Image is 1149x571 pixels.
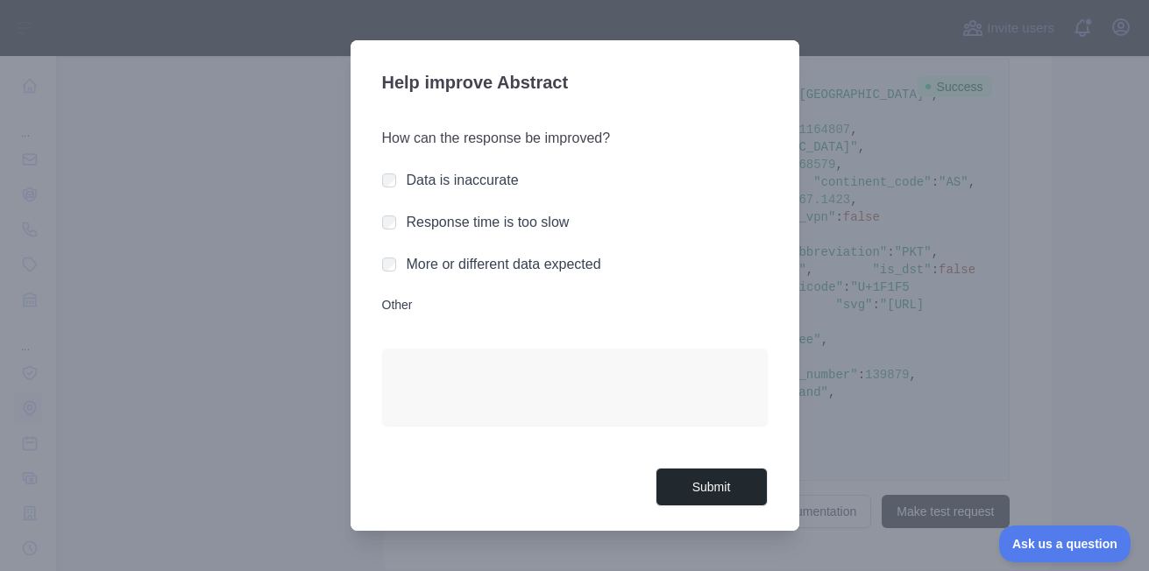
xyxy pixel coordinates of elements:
[382,61,768,107] h3: Help improve Abstract
[382,296,768,314] label: Other
[407,173,519,187] label: Data is inaccurate
[999,525,1131,562] iframe: Toggle Customer Support
[407,215,570,229] label: Response time is too slow
[407,257,601,271] label: More or different data expected
[382,128,768,149] h3: How can the response be improved?
[656,468,768,507] button: Submit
